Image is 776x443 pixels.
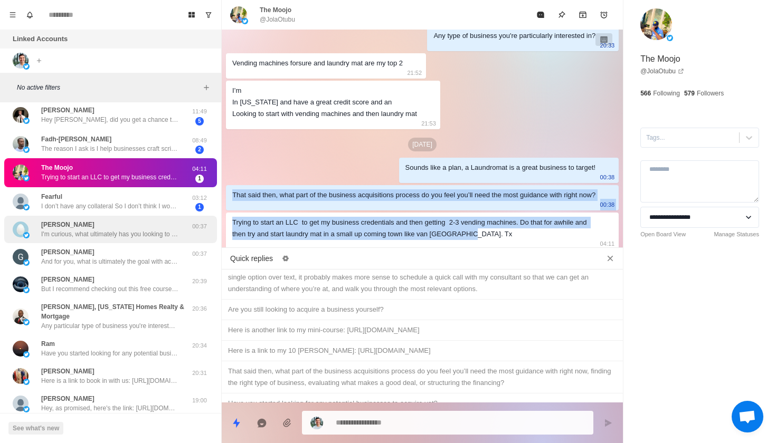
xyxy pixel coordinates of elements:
[600,238,615,249] p: 04:11
[21,6,38,23] button: Notifications
[13,107,29,123] img: picture
[232,189,595,201] div: That said then, what part of the business acquisitions process do you feel you’ll need the most g...
[23,175,30,181] img: picture
[13,309,29,324] img: picture
[41,339,55,349] p: Ram
[230,6,247,23] img: picture
[310,417,323,429] img: picture
[640,89,651,98] p: 566
[41,284,178,294] p: But I recommend checking out this free course that breaks down my full strategy for acquiring a b...
[41,201,178,211] p: I don’t have any collateral So I don’t think I would be SBA eligible
[186,136,213,145] p: 08:49
[23,259,30,266] img: picture
[41,105,94,115] p: [PERSON_NAME]
[232,217,595,240] div: Trying to start an LLC to get my business credentials and then getting 2-3 vending machines. Do t...
[572,4,593,25] button: Archive
[408,138,437,151] p: [DATE]
[602,250,619,267] button: Close quick replies
[41,144,178,153] p: The reason I ask is I help businesses craft scripts that turn long-form YouTube videos into sales...
[186,107,213,116] p: 11:49
[232,85,417,120] div: I’m In [US_STATE] and have a great credit score and an Looking to start with vending machines and...
[41,376,178,386] p: Here is a link to book in with us: [URL][DOMAIN_NAME][DOMAIN_NAME]
[186,341,213,350] p: 20:34
[195,146,204,154] span: 2
[200,6,217,23] button: Show unread conversations
[600,199,615,210] p: 00:38
[41,247,94,257] p: [PERSON_NAME]
[407,67,422,79] p: 21:52
[433,30,595,42] div: Any type of business you're particularly interested in?
[186,165,213,174] p: 04:11
[251,412,272,434] button: Reply with AI
[230,253,273,264] p: Quick replies
[23,232,30,238] img: picture
[405,162,596,174] div: Sounds like a plan, a Laundromat is a great business to target!
[41,257,178,266] p: And for you, what is ultimately the goal with acquiring a business?
[41,220,94,229] p: [PERSON_NAME]
[23,319,30,325] img: picture
[41,302,186,321] p: [PERSON_NAME], [US_STATE] Homes Realty & Mortgage
[232,57,403,69] div: Vending machines forsure and laundry mat are my top 2
[195,203,204,211] span: 1
[598,412,619,434] button: Send message
[23,147,30,153] img: picture
[41,115,178,124] p: Hey [PERSON_NAME], did you get a chance to watch this video yet. Genuinely, believe we could hit ...
[13,396,29,411] img: picture
[640,230,686,239] a: Open Board View
[41,229,178,239] p: I'm curious, what ultimately has you looking to acquiring a cash-flowing business?
[195,175,204,183] span: 1
[23,351,30,358] img: picture
[186,277,213,286] p: 20:39
[41,275,94,284] p: [PERSON_NAME]
[23,287,30,293] img: picture
[186,396,213,405] p: 19:00
[186,194,213,203] p: 03:12
[41,192,62,201] p: Fearful
[13,34,68,44] p: Linked Accounts
[732,401,763,432] div: Open chat
[13,341,29,357] img: picture
[640,66,684,76] a: @JolaOtubu
[277,250,294,267] button: Edit quick replies
[260,5,291,15] p: The Moojo
[41,134,111,144] p: Fadh-[PERSON_NAME]
[228,345,617,357] div: Here is a link to my 10 [PERSON_NAME]: [URL][DOMAIN_NAME]
[228,324,617,336] div: Here is another link to my mini-course: [URL][DOMAIN_NAME]
[13,194,29,209] img: picture
[13,276,29,292] img: picture
[714,230,759,239] a: Manage Statuses
[23,63,30,70] img: picture
[13,368,29,384] img: picture
[13,249,29,265] img: picture
[4,6,21,23] button: Menu
[242,18,248,24] img: picture
[684,89,695,98] p: 579
[186,369,213,378] p: 20:31
[421,118,436,129] p: 21:53
[33,54,45,67] button: Add account
[23,118,30,124] img: picture
[260,15,295,24] p: @JolaOtubu
[41,403,178,413] p: Hey, as promised, here's the link: [URL][DOMAIN_NAME] P.S.: If you want to buy a "boring" busines...
[13,53,29,69] img: picture
[186,304,213,313] p: 20:36
[277,412,298,434] button: Add media
[640,53,680,65] p: The Moojo
[13,221,29,237] img: picture
[186,249,213,258] p: 00:37
[228,304,617,315] div: Are you still looking to acquire a business yourself?
[17,83,200,92] p: No active filters
[697,89,724,98] p: Followers
[41,163,73,172] p: The Moojo
[41,367,94,376] p: [PERSON_NAME]
[530,4,551,25] button: Mark as read
[640,8,672,40] img: picture
[41,349,178,358] p: Have you started looking for any potential businesses to acquire yet?
[600,171,615,183] p: 00:38
[186,222,213,231] p: 00:37
[228,260,617,295] div: Everything we do is customized because ultimately everyone is looking for different things. So ra...
[41,172,178,182] p: Trying to start an LLC to get my business credentials and then getting 2-3 vending machines. Do t...
[23,204,30,210] img: picture
[667,35,673,41] img: picture
[195,117,204,126] span: 5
